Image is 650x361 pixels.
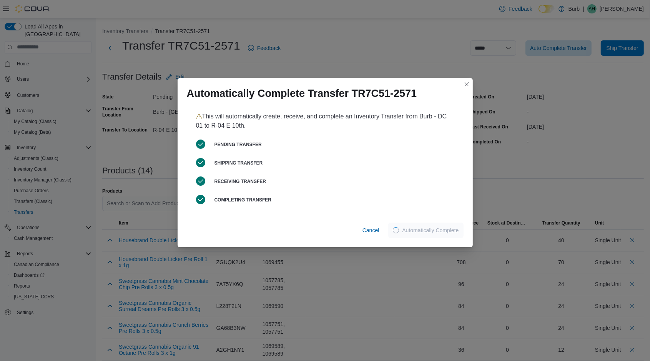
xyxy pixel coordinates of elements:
[392,226,400,234] span: Loading
[214,197,454,203] h6: Completing Transfer
[214,160,454,166] h6: Shipping Transfer
[187,87,417,100] h1: Automatically Complete Transfer TR7C51-2571
[362,226,379,234] span: Cancel
[388,223,463,238] button: LoadingAutomatically Complete
[402,226,459,234] span: Automatically Complete
[359,223,382,238] button: Cancel
[214,178,454,185] h6: Receiving Transfer
[462,80,471,89] button: Closes this modal window
[214,141,454,148] h6: Pending Transfer
[196,112,454,130] p: This will automatically create, receive, and complete an Inventory Transfer from Burb - DC 01 to ...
